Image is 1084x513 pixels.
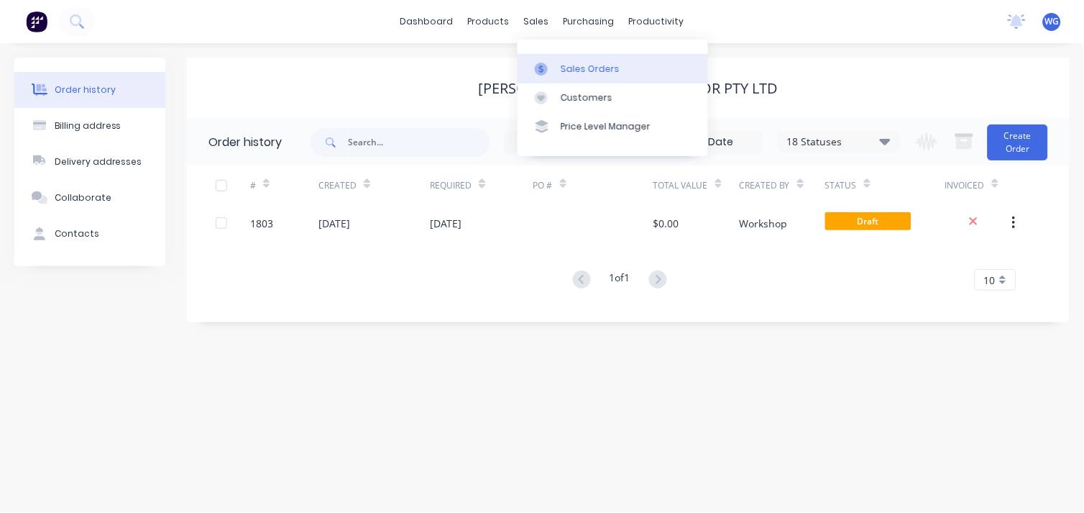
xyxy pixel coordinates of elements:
[318,165,430,205] div: Created
[55,227,99,240] div: Contacts
[250,165,319,205] div: #
[250,216,273,231] div: 1803
[561,63,620,76] div: Sales Orders
[250,179,256,192] div: #
[739,165,825,205] div: Created By
[505,132,626,153] input: Order Date
[653,179,708,192] div: Total Value
[430,165,533,205] div: Required
[778,134,899,150] div: 18 Statuses
[55,155,142,168] div: Delivery addresses
[14,108,165,144] button: Billing address
[1045,15,1060,28] span: WG
[318,179,357,192] div: Created
[622,11,692,32] div: productivity
[55,191,111,204] div: Collaborate
[984,273,996,288] span: 10
[988,124,1048,160] button: Create Order
[208,134,282,151] div: Order history
[825,165,945,205] div: Status
[14,216,165,252] button: Contacts
[653,165,739,205] div: Total Value
[610,270,630,291] div: 1 of 1
[533,165,653,205] div: PO #
[55,83,116,96] div: Order history
[518,112,708,141] a: Price Level Manager
[478,80,778,97] div: [PERSON_NAME] Truck & Tractor Pty Ltd
[518,54,708,83] a: Sales Orders
[55,119,121,132] div: Billing address
[517,11,556,32] div: sales
[14,72,165,108] button: Order history
[430,216,461,231] div: [DATE]
[825,212,911,230] span: Draft
[430,179,472,192] div: Required
[945,165,1014,205] div: Invoiced
[318,216,350,231] div: [DATE]
[393,11,461,32] a: dashboard
[945,179,985,192] div: Invoiced
[518,83,708,112] a: Customers
[14,180,165,216] button: Collaborate
[739,216,787,231] div: Workshop
[825,179,857,192] div: Status
[533,179,553,192] div: PO #
[556,11,622,32] div: purchasing
[739,179,790,192] div: Created By
[14,144,165,180] button: Delivery addresses
[348,128,490,157] input: Search...
[561,91,612,104] div: Customers
[461,11,517,32] div: products
[26,11,47,32] img: Factory
[561,120,651,133] div: Price Level Manager
[653,216,679,231] div: $0.00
